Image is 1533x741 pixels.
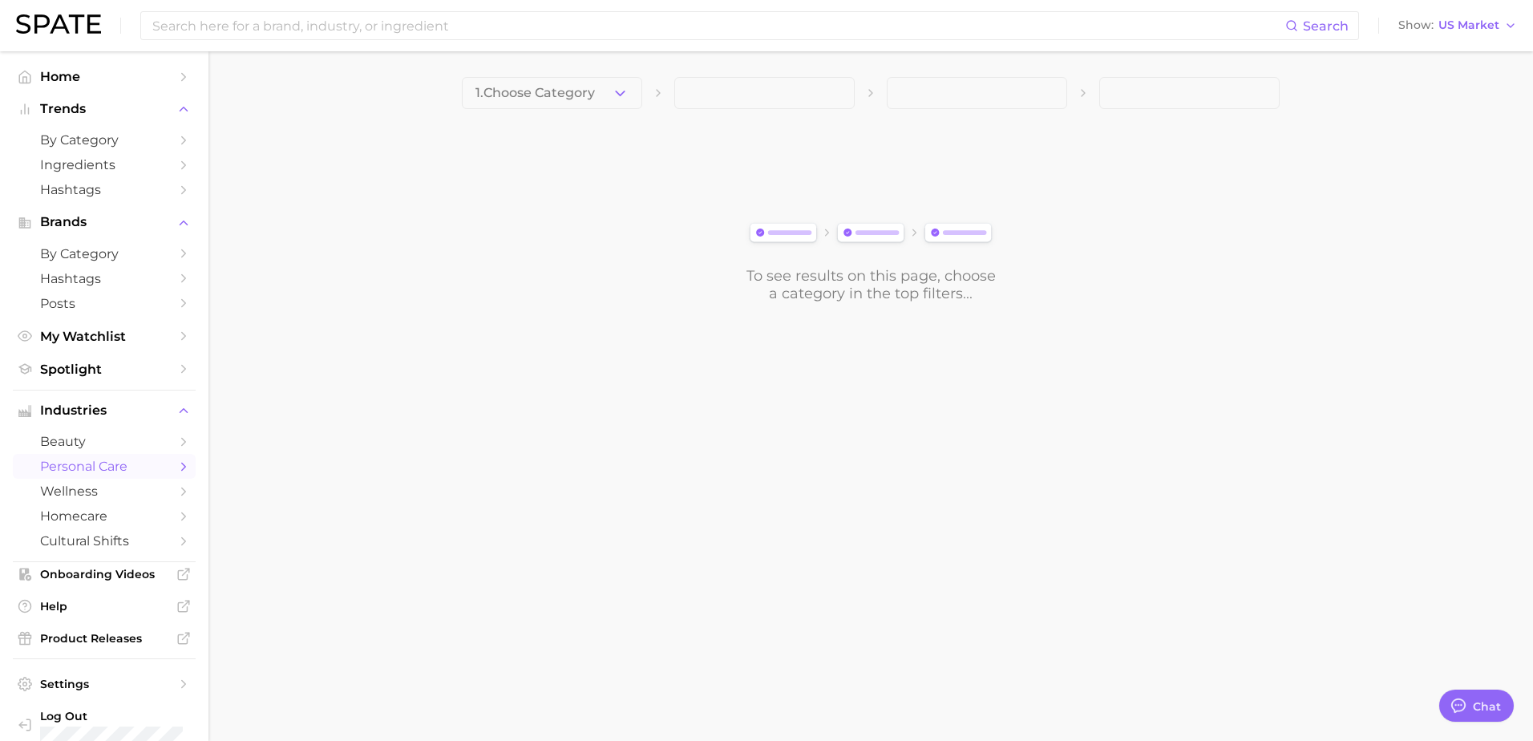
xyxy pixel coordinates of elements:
[745,267,997,302] div: To see results on this page, choose a category in the top filters...
[40,215,168,229] span: Brands
[1398,21,1434,30] span: Show
[13,399,196,423] button: Industries
[745,220,997,248] img: svg%3e
[1438,21,1499,30] span: US Market
[13,128,196,152] a: by Category
[40,484,168,499] span: wellness
[40,329,168,344] span: My Watchlist
[40,157,168,172] span: Ingredients
[13,324,196,349] a: My Watchlist
[13,266,196,291] a: Hashtags
[40,459,168,474] span: personal care
[13,454,196,479] a: personal care
[13,479,196,504] a: wellness
[40,599,168,613] span: Help
[40,362,168,377] span: Spotlight
[40,69,168,84] span: Home
[13,672,196,696] a: Settings
[13,357,196,382] a: Spotlight
[462,77,642,109] button: 1.Choose Category
[40,182,168,197] span: Hashtags
[151,12,1285,39] input: Search here for a brand, industry, or ingredient
[40,271,168,286] span: Hashtags
[40,709,192,723] span: Log Out
[13,562,196,586] a: Onboarding Videos
[13,504,196,528] a: homecare
[13,626,196,650] a: Product Releases
[1303,18,1349,34] span: Search
[475,86,595,100] span: 1. Choose Category
[16,14,101,34] img: SPATE
[40,631,168,646] span: Product Releases
[40,508,168,524] span: homecare
[40,102,168,116] span: Trends
[40,403,168,418] span: Industries
[40,533,168,549] span: cultural shifts
[13,210,196,234] button: Brands
[13,594,196,618] a: Help
[40,246,168,261] span: by Category
[40,677,168,691] span: Settings
[13,429,196,454] a: beauty
[13,241,196,266] a: by Category
[40,567,168,581] span: Onboarding Videos
[13,64,196,89] a: Home
[13,528,196,553] a: cultural shifts
[40,434,168,449] span: beauty
[13,97,196,121] button: Trends
[13,291,196,316] a: Posts
[40,132,168,148] span: by Category
[1394,15,1521,36] button: ShowUS Market
[40,296,168,311] span: Posts
[13,152,196,177] a: Ingredients
[13,177,196,202] a: Hashtags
